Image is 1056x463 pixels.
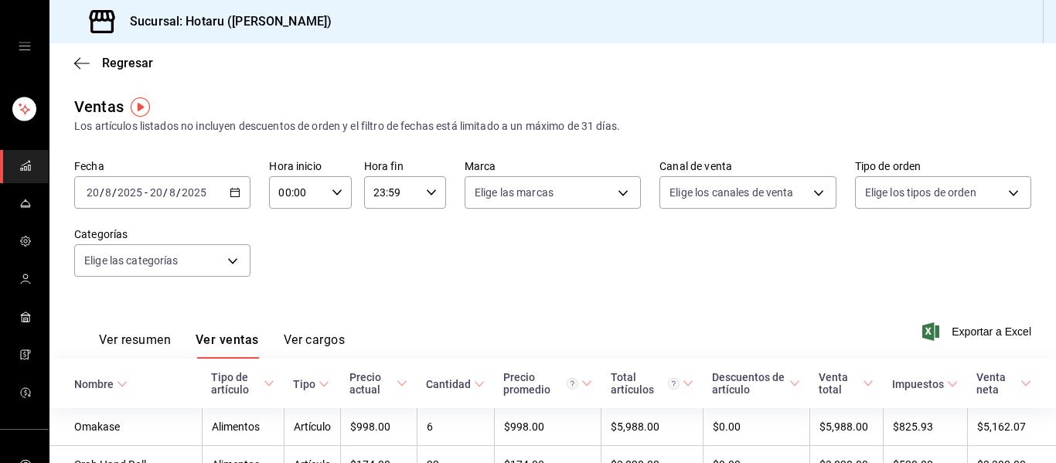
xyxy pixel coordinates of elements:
[611,371,693,396] span: Total artículos
[669,185,793,200] span: Elige los canales de venta
[703,408,809,446] td: $0.00
[475,185,554,200] span: Elige las marcas
[269,161,351,172] label: Hora inicio
[349,371,407,396] span: Precio actual
[99,332,345,359] div: navigation tabs
[293,378,315,390] div: Tipo
[712,371,800,396] span: Descuentos de artículo
[176,186,181,199] span: /
[465,161,641,172] label: Marca
[809,408,883,446] td: $5,988.00
[84,253,179,268] span: Elige las categorías
[74,95,124,118] div: Ventas
[74,161,250,172] label: Fecha
[149,186,163,199] input: --
[163,186,168,199] span: /
[349,371,393,396] div: Precio actual
[976,371,1017,396] div: Venta neta
[131,97,150,117] img: Tooltip marker
[74,378,128,390] span: Nombre
[117,186,143,199] input: ----
[601,408,703,446] td: $5,988.00
[169,186,176,199] input: --
[712,371,786,396] div: Descuentos de artículo
[976,371,1031,396] span: Venta neta
[74,378,114,390] div: Nombre
[74,229,250,240] label: Categorías
[211,371,261,396] div: Tipo de artículo
[284,332,346,359] button: Ver cargos
[892,378,958,390] span: Impuestos
[181,186,207,199] input: ----
[364,161,446,172] label: Hora fin
[925,322,1031,341] button: Exportar a Excel
[819,371,860,396] div: Venta total
[49,408,202,446] td: Omakase
[74,118,1031,134] div: Los artículos listados no incluyen descuentos de orden y el filtro de fechas está limitado a un m...
[855,161,1031,172] label: Tipo de orden
[202,408,284,446] td: Alimentos
[102,56,153,70] span: Regresar
[494,408,601,446] td: $998.00
[145,186,148,199] span: -
[567,378,578,390] svg: Precio promedio = Total artículos / cantidad
[104,186,112,199] input: --
[99,332,171,359] button: Ver resumen
[19,40,31,53] button: open drawer
[196,332,259,359] button: Ver ventas
[503,371,592,396] span: Precio promedio
[417,408,494,446] td: 6
[284,408,340,446] td: Artículo
[819,371,874,396] span: Venta total
[503,371,578,396] div: Precio promedio
[426,378,471,390] div: Cantidad
[100,186,104,199] span: /
[668,378,680,390] svg: El total artículos considera cambios de precios en los artículos así como costos adicionales por ...
[426,378,485,390] span: Cantidad
[883,408,967,446] td: $825.93
[611,371,680,396] div: Total artículos
[967,408,1056,446] td: $5,162.07
[86,186,100,199] input: --
[112,186,117,199] span: /
[74,56,153,70] button: Regresar
[211,371,274,396] span: Tipo de artículo
[340,408,417,446] td: $998.00
[892,378,944,390] div: Impuestos
[293,378,329,390] span: Tipo
[659,161,836,172] label: Canal de venta
[865,185,976,200] span: Elige los tipos de orden
[118,12,332,31] h3: Sucursal: Hotaru ([PERSON_NAME])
